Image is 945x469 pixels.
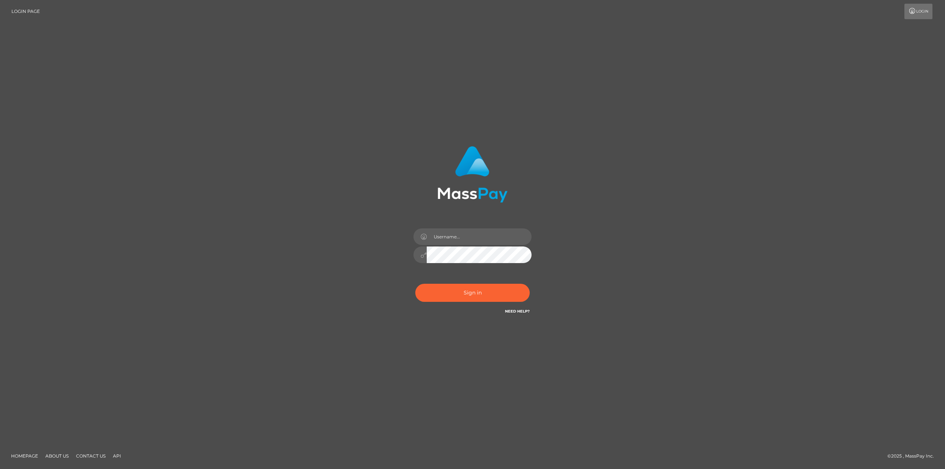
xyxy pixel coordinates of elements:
a: About Us [42,450,72,462]
button: Sign in [415,284,530,302]
a: Login [904,4,932,19]
a: API [110,450,124,462]
a: Need Help? [505,309,530,314]
a: Homepage [8,450,41,462]
a: Contact Us [73,450,109,462]
img: MassPay Login [437,146,508,203]
input: Username... [427,228,532,245]
div: © 2025 , MassPay Inc. [887,452,939,460]
a: Login Page [11,4,40,19]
